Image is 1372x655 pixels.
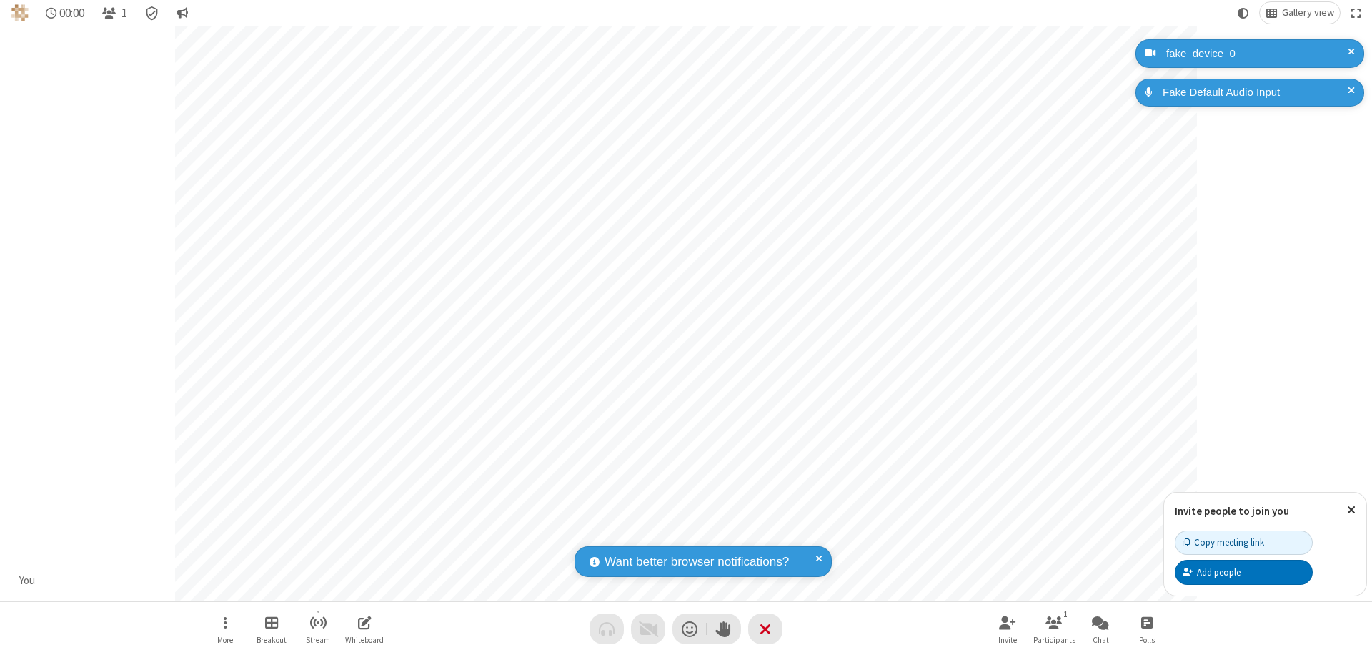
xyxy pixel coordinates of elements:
[343,609,386,649] button: Open shared whiteboard
[1183,536,1264,549] div: Copy meeting link
[14,573,41,589] div: You
[11,4,29,21] img: QA Selenium DO NOT DELETE OR CHANGE
[257,636,287,644] span: Breakout
[1125,609,1168,649] button: Open poll
[297,609,339,649] button: Start streaming
[139,2,166,24] div: Meeting details Encryption enabled
[1060,608,1072,621] div: 1
[40,2,91,24] div: Timer
[250,609,293,649] button: Manage Breakout Rooms
[1161,46,1353,62] div: fake_device_0
[1093,636,1109,644] span: Chat
[59,6,84,20] span: 00:00
[1346,2,1367,24] button: Fullscreen
[1175,560,1313,584] button: Add people
[306,636,330,644] span: Stream
[590,614,624,644] button: Audio problem - check your Internet connection or call by phone
[1175,504,1289,518] label: Invite people to join you
[998,636,1017,644] span: Invite
[1336,493,1366,528] button: Close popover
[171,2,194,24] button: Conversation
[748,614,782,644] button: End or leave meeting
[707,614,741,644] button: Raise hand
[1079,609,1122,649] button: Open chat
[1033,636,1075,644] span: Participants
[605,553,789,571] span: Want better browser notifications?
[217,636,233,644] span: More
[672,614,707,644] button: Send a reaction
[986,609,1029,649] button: Invite participants (⌘+Shift+I)
[96,2,133,24] button: Open participant list
[1033,609,1075,649] button: Open participant list
[1158,84,1353,101] div: Fake Default Audio Input
[631,614,665,644] button: Video
[1139,636,1155,644] span: Polls
[1175,531,1313,555] button: Copy meeting link
[1260,2,1340,24] button: Change layout
[1232,2,1255,24] button: Using system theme
[204,609,247,649] button: Open menu
[1282,7,1334,19] span: Gallery view
[345,636,384,644] span: Whiteboard
[121,6,127,20] span: 1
